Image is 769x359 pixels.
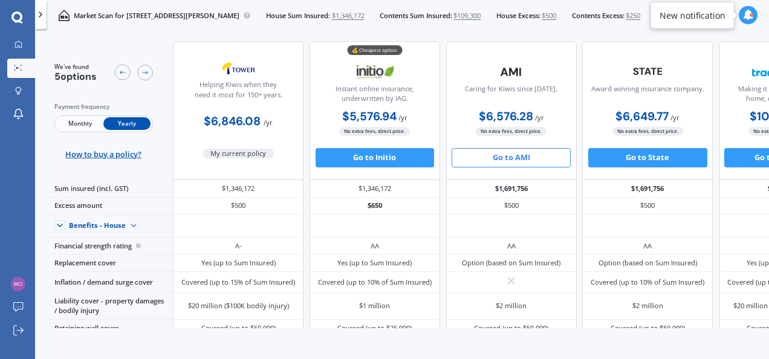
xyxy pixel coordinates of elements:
[42,198,173,215] div: Excess amount
[342,109,397,124] b: $5,576.94
[42,238,173,254] div: Financial strength rating
[316,148,435,167] button: Go to Initio
[181,277,295,287] div: Covered (up to 15% of Sum Insured)
[54,102,153,112] div: Payment frequency
[398,113,407,122] span: / yr
[615,109,669,124] b: $6,649.77
[201,323,276,333] div: Covered (up to $50,000)
[612,127,683,136] span: No extra fees, direct price.
[632,301,663,311] div: $2 million
[42,272,173,293] div: Inflation / demand surge cover
[496,11,540,21] span: House Excess:
[181,80,295,104] div: Helping Kiwis when they need it most for 150+ years.
[446,180,577,197] div: $1,691,756
[54,70,97,83] span: 5 options
[347,45,402,55] div: 💰 Cheapest option
[74,11,239,21] p: Market Scan for [STREET_ADDRESS][PERSON_NAME]
[54,63,97,71] span: We've found
[479,60,543,84] img: AMI-text-1.webp
[542,11,556,21] span: $500
[173,180,303,197] div: $1,346,172
[103,117,151,130] span: Yearly
[264,118,273,127] span: / yr
[337,258,412,268] div: Yes (up to Sum Insured)
[359,301,390,311] div: $1 million
[310,198,440,215] div: $650
[207,56,271,80] img: Tower.webp
[58,10,70,21] img: home-and-contents.b802091223b8502ef2dd.svg
[371,241,379,251] div: AA
[42,254,173,271] div: Replacement cover
[452,148,571,167] button: Go to AMI
[591,277,704,287] div: Covered (up to 10% of Sum Insured)
[332,11,365,21] span: $1,346,172
[626,11,640,21] span: $250
[235,241,242,251] div: A-
[535,113,544,122] span: / yr
[507,241,516,251] div: AA
[572,11,625,21] span: Contents Excess:
[126,218,141,234] img: Benefit content down
[201,258,276,268] div: Yes (up to Sum Insured)
[474,323,548,333] div: Covered (up to $50,000)
[310,180,440,197] div: $1,346,172
[479,109,533,124] b: $6,576.28
[42,180,173,197] div: Sum insured (incl. GST)
[65,149,141,159] span: How to buy a policy?
[453,11,481,21] span: $109,300
[446,198,577,215] div: $500
[643,241,652,251] div: AA
[496,301,527,311] div: $2 million
[582,180,713,197] div: $1,691,756
[69,221,126,230] div: Benefits - House
[599,258,697,268] div: Option (based on Sum Insured)
[266,11,330,21] span: House Sum Insured:
[591,84,704,108] div: Award winning insurance company.
[56,117,103,130] span: Monthly
[582,198,713,215] div: $500
[173,198,303,215] div: $500
[465,84,557,108] div: Caring for Kiwis since [DATE].
[339,127,410,136] span: No extra fees, direct price.
[380,11,452,21] span: Contents Sum Insured:
[318,277,432,287] div: Covered (up to 10% of Sum Insured)
[611,323,685,333] div: Covered (up to $50,000)
[42,293,173,320] div: Liability cover - property damages / bodily injury
[337,323,412,333] div: Covered (up to $25,000)
[204,114,261,129] b: $6,846.08
[318,84,432,108] div: Instant online insurance; underwritten by IAG.
[188,301,289,311] div: $20 million ($100K bodily injury)
[42,320,173,337] div: Retaining wall cover
[203,149,274,158] span: My current policy
[670,113,680,122] span: / yr
[476,127,547,136] span: No extra fees, direct price.
[588,148,707,167] button: Go to State
[343,60,407,84] img: Initio.webp
[615,60,680,83] img: State-text-1.webp
[462,258,560,268] div: Option (based on Sum Insured)
[11,277,25,291] img: bd0684723324f285f06e553d62d5541a
[660,9,725,21] div: New notification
